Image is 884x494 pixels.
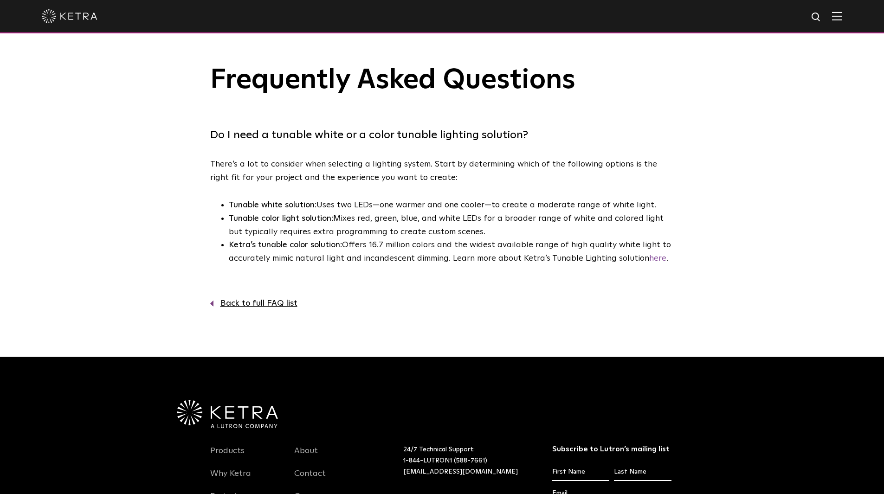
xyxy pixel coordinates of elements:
[294,468,326,490] a: Contact
[229,214,333,223] strong: Tunable color light solution:
[552,463,609,481] input: First Name
[229,199,674,212] li: Uses two LEDs—one warmer and one cooler—to create a moderate range of white light.
[210,297,674,310] a: Back to full FAQ list
[177,400,278,429] img: Ketra-aLutronCo_White_RGB
[210,158,670,185] p: There’s a lot to consider when selecting a lighting system. Start by determining which of the fol...
[403,468,518,475] a: [EMAIL_ADDRESS][DOMAIN_NAME]
[832,12,842,20] img: Hamburger%20Nav.svg
[210,65,674,112] h1: Frequently Asked Questions
[614,463,671,481] input: Last Name
[42,9,97,23] img: ketra-logo-2019-white
[210,126,674,144] h4: Do I need a tunable white or a color tunable lighting solution?
[229,212,674,239] li: Mixes red, green, blue, and white LEDs for a broader range of white and colored light but typical...
[294,446,318,467] a: About
[229,238,674,265] li: Offers 16.7 million colors and the widest available range of high quality white light to accurate...
[229,241,342,249] strong: Ketra’s tunable color solution:
[210,446,245,467] a: Products
[229,201,316,209] strong: Tunable white solution:
[403,457,487,464] a: 1-844-LUTRON1 (588-7661)
[210,468,251,490] a: Why Ketra
[649,254,666,263] a: here
[811,12,822,23] img: search icon
[552,444,671,454] h3: Subscribe to Lutron’s mailing list
[403,444,529,477] p: 24/7 Technical Support:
